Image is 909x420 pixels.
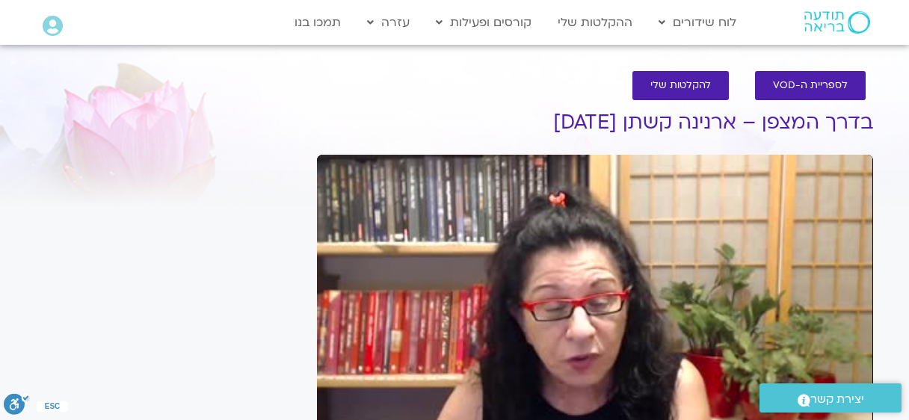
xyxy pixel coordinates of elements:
[804,11,870,34] img: תודעה בריאה
[550,8,640,37] a: ההקלטות שלי
[773,80,848,91] span: לספריית ה-VOD
[287,8,348,37] a: תמכו בנו
[810,389,864,410] span: יצירת קשר
[632,71,729,100] a: להקלטות שלי
[360,8,417,37] a: עזרה
[759,383,902,413] a: יצירת קשר
[428,8,539,37] a: קורסים ופעילות
[755,71,866,100] a: לספריית ה-VOD
[317,111,873,134] h1: בדרך המצפן – ארנינה קשתן [DATE]
[650,80,711,91] span: להקלטות שלי
[651,8,744,37] a: לוח שידורים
